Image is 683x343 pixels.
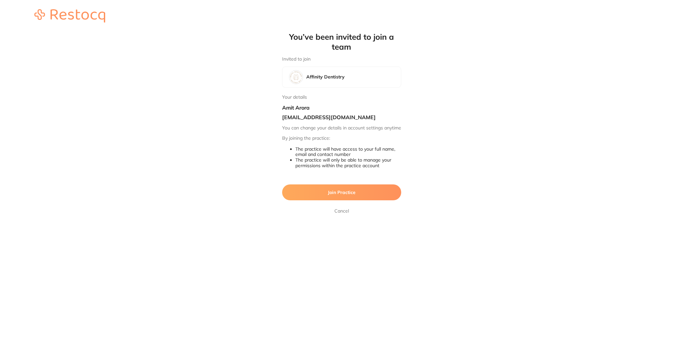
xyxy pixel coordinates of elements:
h4: Affinity Dentistry [306,74,345,80]
h1: You’ve been invited to join a team [282,32,401,52]
li: The practice will have access to your full name, email and contact number [295,146,401,158]
p: By joining the practice: [282,135,401,141]
span: Join Practice [328,189,356,195]
button: Join Practice [282,184,401,200]
img: restocq_logo.svg [34,9,105,23]
p: You can change your details in account settings anytime [282,125,401,131]
p: Your details [282,94,401,100]
li: The practice will only be able to manage your permissions within the practice account [295,157,401,169]
h4: Amit Arora [282,105,401,111]
a: Cancel [282,208,401,214]
p: Invited to join [282,56,401,62]
h4: [EMAIL_ADDRESS][DOMAIN_NAME] [282,114,401,121]
img: Affinity Dentistry [289,71,303,84]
